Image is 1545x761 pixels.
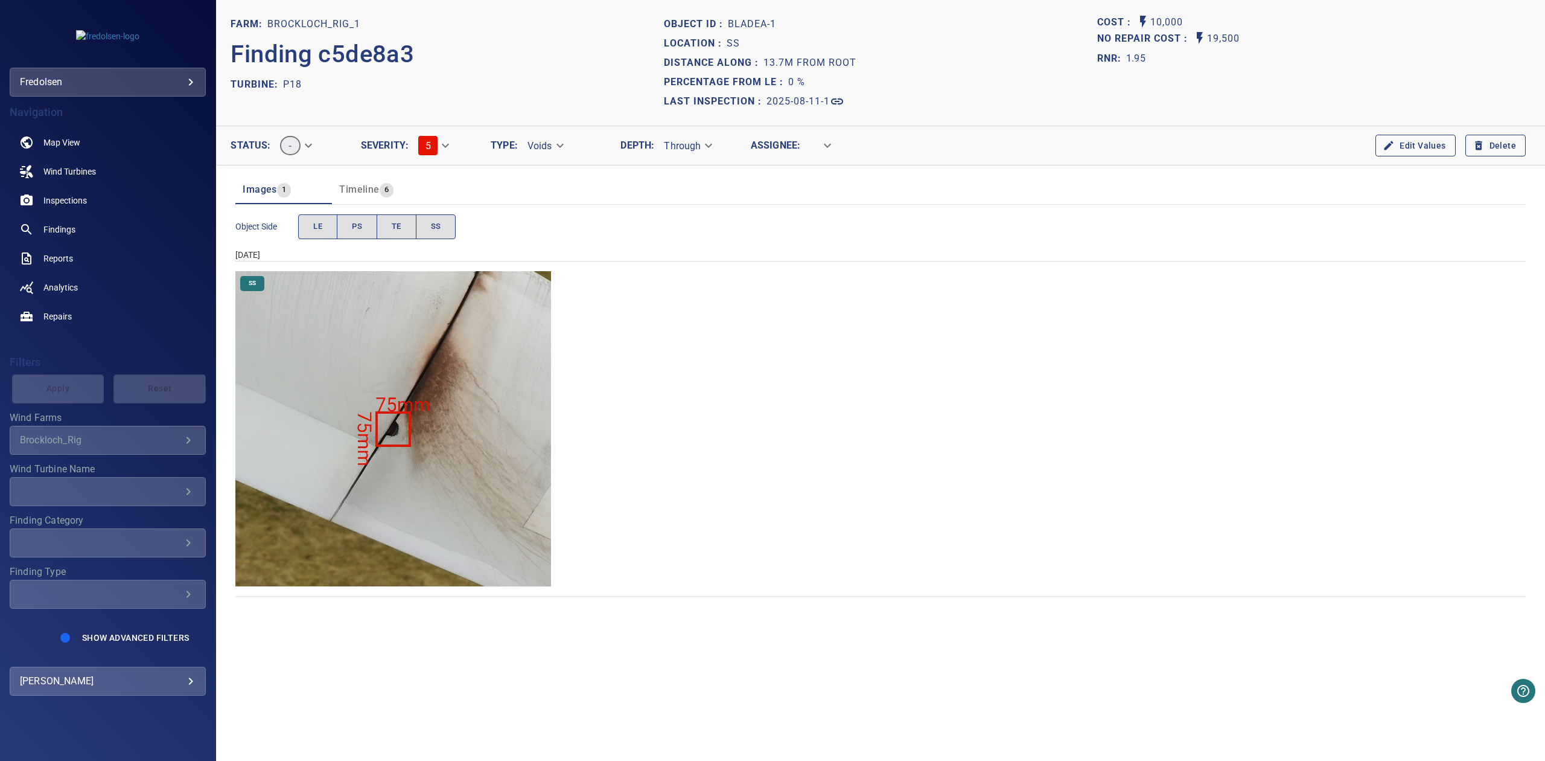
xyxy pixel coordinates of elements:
a: map noActive [10,128,206,157]
button: Delete [1465,135,1526,157]
span: Map View [43,136,80,149]
span: 5 [425,140,431,152]
p: Distance along : [664,56,763,70]
span: 1 [277,183,291,197]
div: Wind Turbine Name [10,477,206,506]
p: Location : [664,36,727,51]
p: bladeA-1 [728,17,776,31]
span: Object Side [235,220,298,233]
label: Assignee : [751,141,800,150]
span: LE [313,220,322,234]
p: 19,500 [1207,31,1240,47]
span: Reports [43,252,73,265]
span: TE [392,220,401,234]
a: 2025-08-11-1 [766,94,844,109]
h4: Navigation [10,106,206,118]
span: SS [431,220,441,234]
label: Depth : [620,141,654,150]
div: 5 [409,131,457,160]
button: Show Advanced Filters [75,628,196,647]
button: PS [337,214,377,239]
p: TURBINE: [231,77,283,92]
button: SS [416,214,456,239]
div: Brockloch_Rig [20,434,181,446]
span: Timeline [339,184,379,195]
a: findings noActive [10,215,206,244]
p: Last Inspection : [664,94,766,109]
p: 13.7m from root [763,56,856,70]
a: reports noActive [10,244,206,273]
span: Show Advanced Filters [82,633,189,643]
label: Type : [491,141,518,150]
label: Finding Category [10,516,206,525]
img: fredolsen-logo [76,30,139,42]
p: 1.95 [1126,51,1145,66]
span: Projected additional costs incurred by waiting 1 year to repair. This is a function of possible i... [1097,31,1193,47]
label: Finding Type [10,567,206,577]
div: Voids [518,135,572,156]
a: repairs noActive [10,302,206,331]
span: Repairs [43,310,72,323]
p: Finding c5de8a3 [231,36,414,72]
svg: Auto Cost [1136,14,1150,29]
h1: RNR: [1097,51,1126,66]
div: [PERSON_NAME] [20,672,196,691]
p: Brockloch_Rig_1 [267,17,360,31]
p: Percentage from LE : [664,75,788,89]
div: Finding Type [10,580,206,609]
label: Severity : [361,141,409,150]
label: Wind Farms [10,413,206,423]
span: Analytics [43,281,78,294]
a: windturbines noActive [10,157,206,186]
span: PS [352,220,362,234]
button: Edit Values [1375,135,1455,157]
span: Inspections [43,194,87,207]
button: TE [377,214,416,239]
p: 10,000 [1150,14,1183,31]
div: [DATE] [235,249,1526,261]
a: analytics noActive [10,273,206,302]
span: Images [243,184,276,195]
label: Status : [231,141,270,150]
p: P18 [283,77,302,92]
span: SS [241,279,263,287]
h1: Cost : [1097,17,1136,28]
span: Wind Turbines [43,165,96,178]
p: SS [727,36,740,51]
div: Wind Farms [10,426,206,455]
svg: Auto No Repair Cost [1193,31,1207,45]
div: fredolsen [10,68,206,97]
h4: Filters [10,356,206,368]
p: Object ID : [664,17,728,31]
div: Finding Category [10,528,206,557]
p: 2025-08-11-1 [766,94,830,109]
div: fredolsen [20,72,196,92]
a: inspections noActive [10,186,206,215]
div: Through [654,135,720,156]
div: ​ [800,135,839,156]
div: objectSide [298,214,456,239]
span: - [281,140,299,152]
span: The base labour and equipment costs to repair the finding. Does not include the loss of productio... [1097,14,1136,31]
span: 6 [380,183,393,197]
span: The ratio of the additional incurred cost of repair in 1 year and the cost of repairing today. Fi... [1097,49,1145,68]
p: 0 % [788,75,805,89]
span: Findings [43,223,75,236]
h1: No Repair Cost : [1097,33,1193,45]
p: FARM: [231,17,267,31]
label: Wind Turbine Name [10,464,206,474]
img: Brockloch_Rig_1/P18/2025-08-11-1/2025-08-11-2/image85wp95.jpg [235,271,550,586]
button: LE [298,214,337,239]
div: - [270,131,319,160]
